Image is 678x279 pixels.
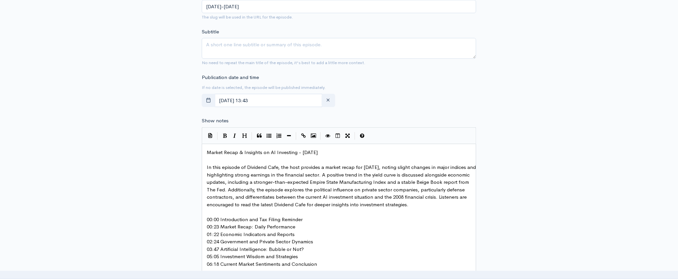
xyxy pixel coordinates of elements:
i: | [217,132,218,140]
button: Heading [240,131,250,141]
span: 01:22 Economic Indicators and Reports [207,231,295,237]
i: | [320,132,321,140]
small: The slug will be used in the URL for the episode. [202,14,293,20]
span: 02:24 Government and Private Sector Dynamics [207,238,313,245]
button: Insert Image [308,131,318,141]
button: toggle [202,94,215,107]
span: In this episode of Dividend Cafe, the host provides a market recap for [DATE], noting slight chan... [207,164,477,208]
label: Publication date and time [202,74,259,81]
button: Generic List [264,131,274,141]
button: Toggle Preview [323,131,333,141]
button: Quote [254,131,264,141]
button: Numbered List [274,131,284,141]
span: 05:05 Investment Wisdom and Strategies [207,253,298,259]
label: Subtitle [202,28,219,36]
button: clear [322,94,335,107]
button: Markdown Guide [357,131,367,141]
span: 00:00 Introduction and Tax Filing Reminder [207,216,303,222]
small: If no date is selected, the episode will be published immediately. [202,85,326,90]
button: Toggle Side by Side [333,131,343,141]
span: Market Recap & Insights on AI Investing - [DATE] [207,149,318,155]
button: Italic [230,131,240,141]
button: Bold [220,131,230,141]
span: 03:47 Artificial Intelligence: Bubble or Not? [207,246,304,252]
button: Insert Show Notes Template [205,131,215,140]
button: Create Link [299,131,308,141]
button: Insert Horizontal Line [284,131,294,141]
label: Show notes [202,117,229,125]
button: Toggle Fullscreen [343,131,353,141]
span: 00:23 Market Recap: Daily Performance [207,223,295,230]
small: No need to repeat the main title of the episode, it's best to add a little more context. [202,60,365,65]
i: | [296,132,297,140]
span: 06:18 Current Market Sentiments and Conclusion [207,261,317,267]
